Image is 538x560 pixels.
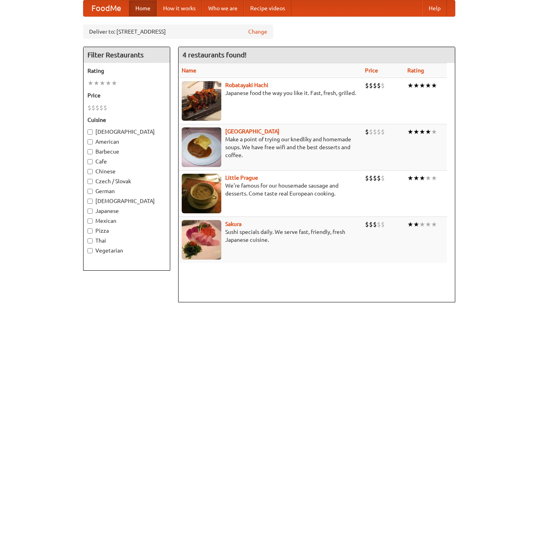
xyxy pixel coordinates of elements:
[369,127,373,136] li: $
[413,81,419,90] li: ★
[381,174,385,182] li: $
[87,248,93,253] input: Vegetarian
[365,127,369,136] li: $
[129,0,157,16] a: Home
[87,247,166,254] label: Vegetarian
[182,135,359,159] p: Make a point of trying our knedlíky and homemade soups. We have free wifi and the best desserts a...
[87,238,93,243] input: Thai
[407,220,413,229] li: ★
[87,116,166,124] h5: Cuisine
[381,81,385,90] li: $
[244,0,291,16] a: Recipe videos
[369,81,373,90] li: $
[373,127,377,136] li: $
[87,158,166,165] label: Cafe
[105,79,111,87] li: ★
[87,167,166,175] label: Chinese
[407,174,413,182] li: ★
[87,129,93,135] input: [DEMOGRAPHIC_DATA]
[87,177,166,185] label: Czech / Slovak
[431,127,437,136] li: ★
[87,128,166,136] label: [DEMOGRAPHIC_DATA]
[419,220,425,229] li: ★
[425,81,431,90] li: ★
[87,91,166,99] h5: Price
[87,199,93,204] input: [DEMOGRAPHIC_DATA]
[182,182,359,197] p: We're famous for our housemade sausage and desserts. Come taste real European cooking.
[87,209,93,214] input: Japanese
[381,220,385,229] li: $
[182,89,359,97] p: Japanese food the way you like it. Fast, fresh, grilled.
[365,174,369,182] li: $
[84,0,129,16] a: FoodMe
[87,189,93,194] input: German
[103,103,107,112] li: $
[419,174,425,182] li: ★
[381,127,385,136] li: $
[83,25,273,39] div: Deliver to: [STREET_ADDRESS]
[87,138,166,146] label: American
[87,228,93,233] input: Pizza
[407,81,413,90] li: ★
[183,51,247,59] ng-pluralize: 4 restaurants found!
[225,128,279,135] b: [GEOGRAPHIC_DATA]
[248,28,267,36] a: Change
[87,218,93,224] input: Mexican
[431,174,437,182] li: ★
[182,220,221,260] img: sakura.jpg
[225,82,268,88] a: Robatayaki Hachi
[373,220,377,229] li: $
[425,174,431,182] li: ★
[413,174,419,182] li: ★
[422,0,447,16] a: Help
[87,179,93,184] input: Czech / Slovak
[182,228,359,244] p: Sushi specials daily. We serve fast, friendly, fresh Japanese cuisine.
[99,79,105,87] li: ★
[425,127,431,136] li: ★
[373,81,377,90] li: $
[413,220,419,229] li: ★
[84,47,170,63] h4: Filter Restaurants
[99,103,103,112] li: $
[225,221,241,227] a: Sakura
[87,149,93,154] input: Barbecue
[87,169,93,174] input: Chinese
[182,67,196,74] a: Name
[377,127,381,136] li: $
[87,159,93,164] input: Cafe
[413,127,419,136] li: ★
[93,79,99,87] li: ★
[365,67,378,74] a: Price
[225,175,258,181] a: Little Prague
[407,127,413,136] li: ★
[87,148,166,156] label: Barbecue
[182,81,221,121] img: robatayaki.jpg
[431,220,437,229] li: ★
[87,197,166,205] label: [DEMOGRAPHIC_DATA]
[87,227,166,235] label: Pizza
[377,174,381,182] li: $
[87,237,166,245] label: Thai
[87,207,166,215] label: Japanese
[182,127,221,167] img: czechpoint.jpg
[369,220,373,229] li: $
[87,187,166,195] label: German
[369,174,373,182] li: $
[87,103,91,112] li: $
[365,81,369,90] li: $
[365,220,369,229] li: $
[431,81,437,90] li: ★
[377,220,381,229] li: $
[87,217,166,225] label: Mexican
[87,79,93,87] li: ★
[111,79,117,87] li: ★
[157,0,202,16] a: How it works
[95,103,99,112] li: $
[373,174,377,182] li: $
[202,0,244,16] a: Who we are
[87,67,166,75] h5: Rating
[377,81,381,90] li: $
